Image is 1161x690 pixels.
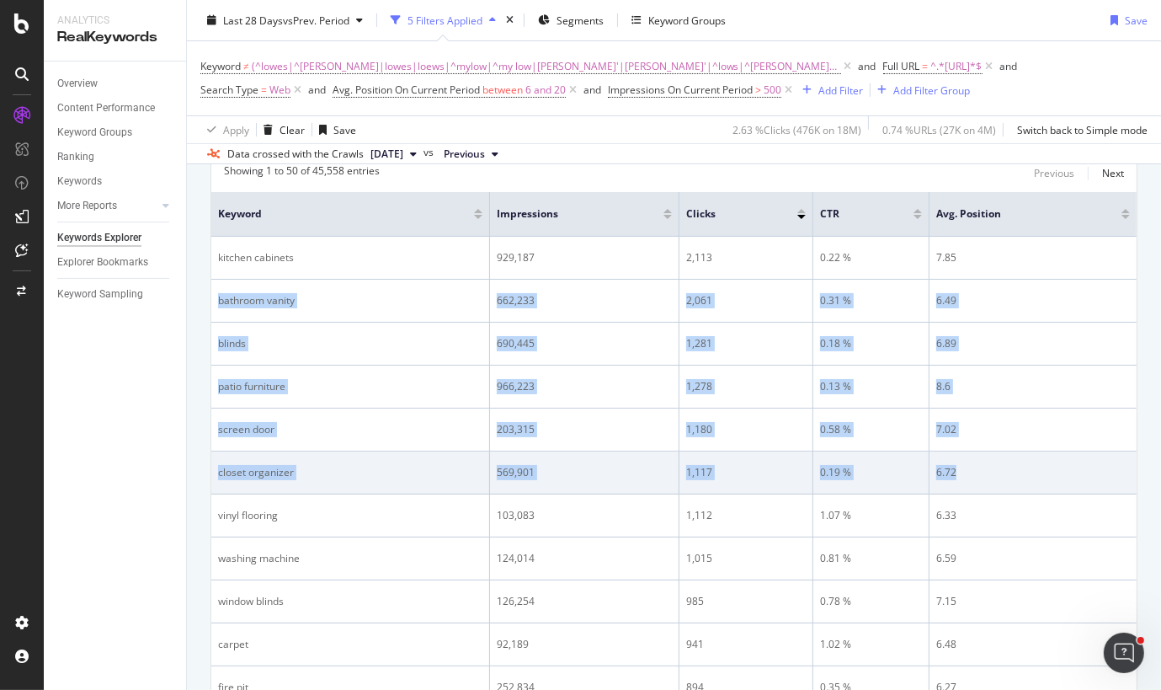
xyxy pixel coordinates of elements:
div: Save [333,122,356,136]
div: Keywords [57,173,102,190]
a: More Reports [57,197,157,215]
div: 8.6 [936,379,1130,394]
span: Full URL [883,59,920,73]
div: 203,315 [497,422,672,437]
span: vs Prev. Period [283,13,349,27]
div: 0.18 % [820,336,922,351]
span: between [482,83,523,97]
div: 6.49 [936,293,1130,308]
div: and [308,83,326,97]
span: 500 [764,78,781,102]
div: window blinds [218,594,482,609]
div: Apply [223,122,249,136]
span: ≠ [243,59,249,73]
div: blinds [218,336,482,351]
span: Web [269,78,290,102]
button: and [1000,58,1018,74]
div: 1,180 [686,422,806,437]
div: 690,445 [497,336,672,351]
span: Avg. Position On Current Period [333,83,480,97]
div: 929,187 [497,250,672,265]
a: Keywords Explorer [57,229,174,247]
div: Analytics [57,13,173,28]
div: Save [1125,13,1148,27]
div: 126,254 [497,594,672,609]
span: = [261,83,267,97]
button: Add Filter [796,80,863,100]
button: Previous [1034,163,1074,184]
div: Keyword Groups [57,124,132,142]
div: screen door [218,422,482,437]
span: vs [423,145,437,160]
button: Segments [531,7,610,34]
div: 2,113 [686,250,806,265]
div: kitchen cabinets [218,250,482,265]
div: 6.33 [936,508,1130,523]
span: Impressions On Current Period [608,83,753,97]
button: Keyword Groups [625,7,732,34]
a: Keyword Groups [57,124,174,142]
span: = [923,59,929,73]
div: 92,189 [497,637,672,652]
div: 0.19 % [820,465,922,480]
span: 2025 Aug. 25th [370,147,403,162]
span: Impressions [497,206,638,222]
span: Segments [557,13,604,27]
span: ^.*[URL]*$ [931,55,983,78]
div: patio furniture [218,379,482,394]
div: Data crossed with the Crawls [227,147,364,162]
div: 1,281 [686,336,806,351]
div: Explorer Bookmarks [57,254,148,271]
button: Last 28 DaysvsPrev. Period [200,7,370,34]
div: 5 Filters Applied [407,13,482,27]
div: 6.48 [936,637,1130,652]
div: More Reports [57,197,117,215]
div: Previous [1034,166,1074,180]
div: closet organizer [218,465,482,480]
div: Add Filter Group [893,83,970,97]
a: Content Performance [57,99,174,117]
button: Apply [200,116,249,143]
div: 6.72 [936,465,1130,480]
div: washing machine [218,551,482,566]
a: Keywords [57,173,174,190]
div: bathroom vanity [218,293,482,308]
span: Avg. Position [936,206,1096,222]
div: 1.02 % [820,637,922,652]
span: > [755,83,761,97]
div: Clear [280,122,305,136]
div: and [859,59,876,73]
div: Ranking [57,148,94,166]
div: 1.07 % [820,508,922,523]
div: vinyl flooring [218,508,482,523]
div: carpet [218,637,482,652]
div: 941 [686,637,806,652]
div: 0.13 % [820,379,922,394]
div: 1,117 [686,465,806,480]
button: Switch back to Simple mode [1010,116,1148,143]
div: 0.74 % URLs ( 27K on 4M ) [882,122,996,136]
div: 966,223 [497,379,672,394]
button: Save [1104,7,1148,34]
iframe: Intercom live chat [1104,633,1144,673]
span: Keyword [218,206,449,222]
div: 662,233 [497,293,672,308]
button: and [859,58,876,74]
span: Keyword [200,59,241,73]
a: Ranking [57,148,174,166]
div: 7.85 [936,250,1130,265]
div: and [583,83,601,97]
div: 1,278 [686,379,806,394]
div: 6.89 [936,336,1130,351]
div: Switch back to Simple mode [1017,122,1148,136]
div: 569,901 [497,465,672,480]
a: Explorer Bookmarks [57,254,174,271]
div: Showing 1 to 50 of 45,558 entries [224,163,380,184]
div: 124,014 [497,551,672,566]
div: Add Filter [818,83,863,97]
div: 1,112 [686,508,806,523]
button: 5 Filters Applied [384,7,503,34]
div: 0.81 % [820,551,922,566]
div: Keyword Groups [648,13,726,27]
a: Overview [57,75,174,93]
